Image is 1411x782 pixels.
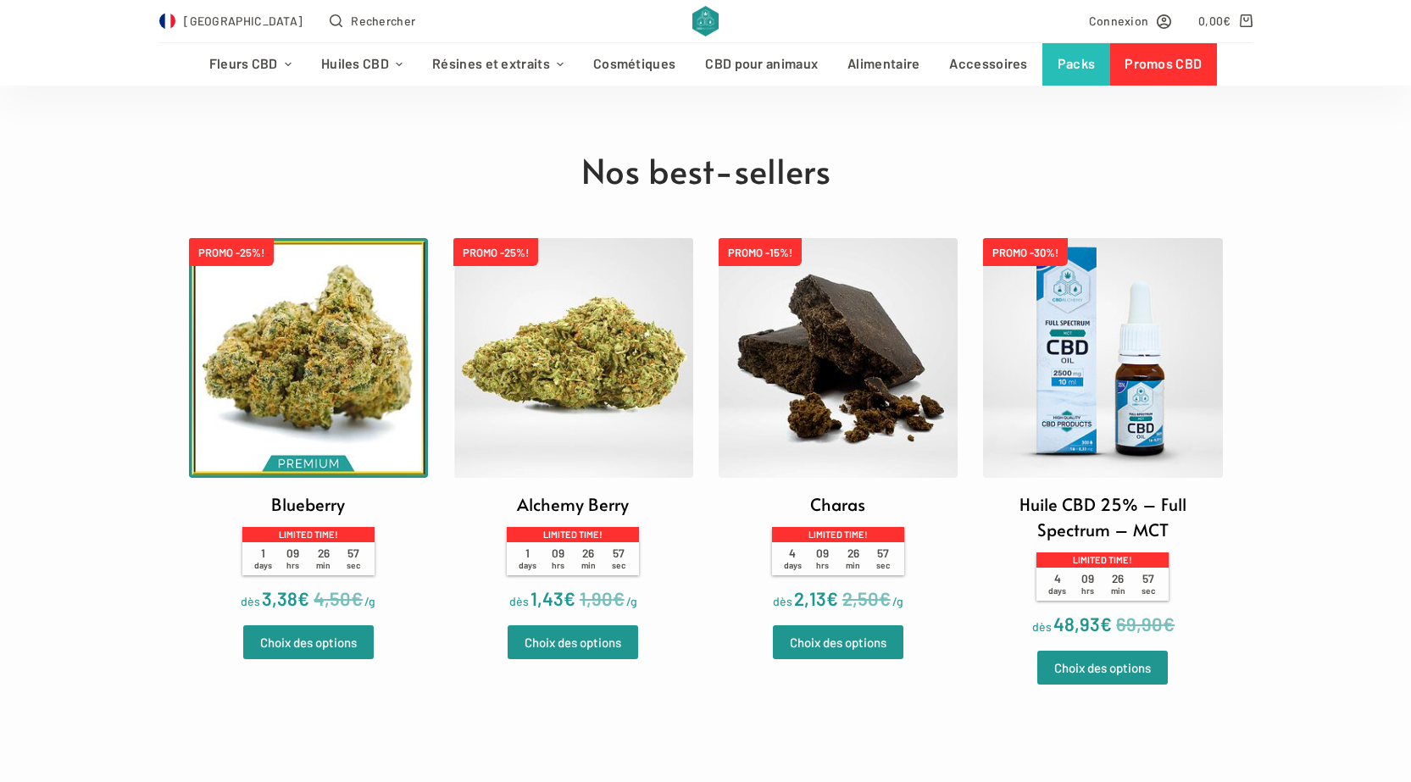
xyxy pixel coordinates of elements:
a: PROMO -30%! Huile CBD 25% – Full Spectrum – MCT Limited time! 4days 09hrs 26min 57sec dès 48,93€ [983,238,1223,639]
span: 09 [1073,572,1103,596]
h2: Nos best-sellers [159,145,1253,196]
span: Rechercher [351,11,415,31]
span: hrs [816,560,829,570]
span: € [351,587,363,609]
img: FR Flag [159,13,176,30]
span: min [316,560,331,570]
span: 09 [808,546,838,571]
span: dès [773,594,792,608]
a: Sélectionner les options pour “Huile CBD 25% – Full Spectrum – MCT” [1037,651,1168,685]
span: sec [1142,585,1155,596]
span: € [297,587,309,609]
bdi: 2,13 [794,587,838,609]
span: 1 [513,546,543,571]
span: hrs [286,560,299,570]
span: PROMO -30%! [983,238,1068,266]
span: min [581,560,596,570]
span: /g [892,594,903,608]
span: dès [241,594,260,608]
a: Cosmétiques [579,43,691,86]
span: days [784,560,802,570]
span: 57 [868,546,898,571]
span: sec [876,560,890,570]
a: PROMO -25%! Alchemy Berry Limited time! 1days 09hrs 26min 57sec dès 1,43€/g [453,238,693,613]
span: PROMO -15%! [719,238,802,266]
nav: Menu d’en-tête [194,43,1217,86]
a: Huiles CBD [306,43,417,86]
p: Limited time! [1036,552,1169,568]
a: CBD pour animaux [691,43,833,86]
span: days [1048,585,1066,596]
span: 57 [1133,572,1164,596]
a: Sélectionner les options pour “Blueberry” [243,625,374,659]
bdi: 0,00 [1198,14,1231,28]
span: 1 [247,546,278,571]
a: Panier d’achat [1198,11,1252,31]
span: € [564,587,575,609]
span: € [1163,613,1175,635]
a: Fleurs CBD [194,43,306,86]
a: Sélectionner les options pour “Charas” [773,625,903,659]
span: days [254,560,272,570]
span: 26 [308,546,339,571]
img: CBD Alchemy [692,6,719,36]
h2: Blueberry [271,491,345,517]
h2: Huile CBD 25% – Full Spectrum – MCT [983,491,1223,542]
span: dès [509,594,529,608]
span: PROMO -25%! [189,238,274,266]
p: Limited time! [772,527,904,542]
a: Résines et extraits [418,43,579,86]
a: Connexion [1089,11,1172,31]
span: Connexion [1089,11,1149,31]
span: 09 [278,546,308,571]
h2: Alchemy Berry [517,491,629,517]
span: € [1100,613,1112,635]
span: sec [347,560,360,570]
bdi: 3,38 [262,587,309,609]
a: PROMO -25%! Blueberry Limited time! 1days 09hrs 26min 57sec dès 3,38€/g [189,238,429,613]
bdi: 48,93 [1053,613,1112,635]
a: PROMO -15%! Charas Limited time! 4days 09hrs 26min 57sec dès 2,13€/g [719,238,958,613]
a: Packs [1042,43,1110,86]
span: 26 [573,546,603,571]
bdi: 2,50 [842,587,891,609]
bdi: 1,43 [531,587,575,609]
p: Limited time! [507,527,639,542]
span: hrs [1081,585,1094,596]
span: € [613,587,625,609]
span: 4 [1042,572,1073,596]
span: min [1111,585,1125,596]
a: Promos CBD [1110,43,1217,86]
span: € [879,587,891,609]
p: Limited time! [242,527,375,542]
span: 26 [838,546,869,571]
a: Sélectionner les options pour “Alchemy Berry” [508,625,638,659]
a: Alimentaire [833,43,935,86]
span: € [826,587,838,609]
a: Accessoires [935,43,1042,86]
span: PROMO -25%! [453,238,538,266]
span: € [1223,14,1230,28]
span: hrs [552,560,564,570]
bdi: 4,50 [314,587,363,609]
span: 57 [338,546,369,571]
span: 26 [1103,572,1133,596]
span: [GEOGRAPHIC_DATA] [184,11,303,31]
bdi: 69,90 [1116,613,1175,635]
span: 09 [543,546,574,571]
span: days [519,560,536,570]
a: Select Country [159,11,303,31]
span: /g [364,594,375,608]
span: 4 [777,546,808,571]
span: sec [612,560,625,570]
h2: Charas [810,491,865,517]
button: Ouvrir le formulaire de recherche [330,11,415,31]
span: 57 [603,546,634,571]
span: dès [1032,619,1052,634]
bdi: 1,90 [580,587,625,609]
span: min [846,560,860,570]
span: /g [626,594,637,608]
